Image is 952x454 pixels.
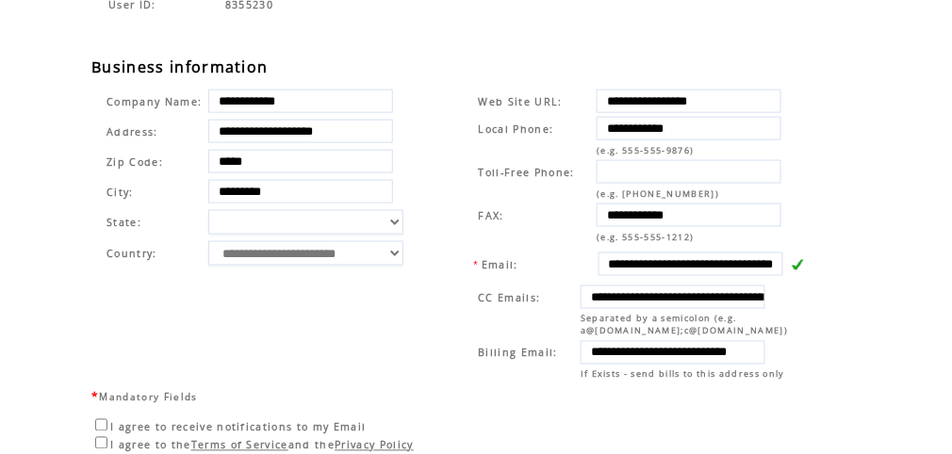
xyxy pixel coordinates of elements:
span: and the [288,439,335,452]
span: I agree to receive notifications to my Email [110,421,367,434]
span: Address: [107,125,158,138]
span: (e.g. 555-555-1212) [597,231,694,243]
span: Company Name: [107,95,202,108]
span: Billing Email: [478,347,558,360]
a: Terms of Service [191,439,288,452]
span: Email: [482,258,518,271]
span: Web Site URL: [479,95,563,108]
span: State: [107,216,202,229]
span: FAX: [479,209,504,222]
span: Local Phone: [479,122,554,136]
span: If Exists - send bills to this address only [581,368,785,381]
span: Toll-Free Phone: [479,166,575,179]
span: (e.g. 555-555-9876) [597,144,694,156]
span: City: [107,186,134,199]
span: Separated by a semicolon (e.g. a@[DOMAIN_NAME];c@[DOMAIN_NAME]) [581,313,789,337]
span: I agree to the [110,439,191,452]
span: (e.g. [PHONE_NUMBER]) [597,187,719,200]
span: CC Emails: [478,291,540,304]
span: Country: [107,247,157,260]
span: Business information [91,57,269,77]
img: v.gif [791,258,804,271]
span: Zip Code: [107,155,163,169]
a: Privacy Policy [335,439,414,452]
span: Mandatory Fields [99,391,197,404]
